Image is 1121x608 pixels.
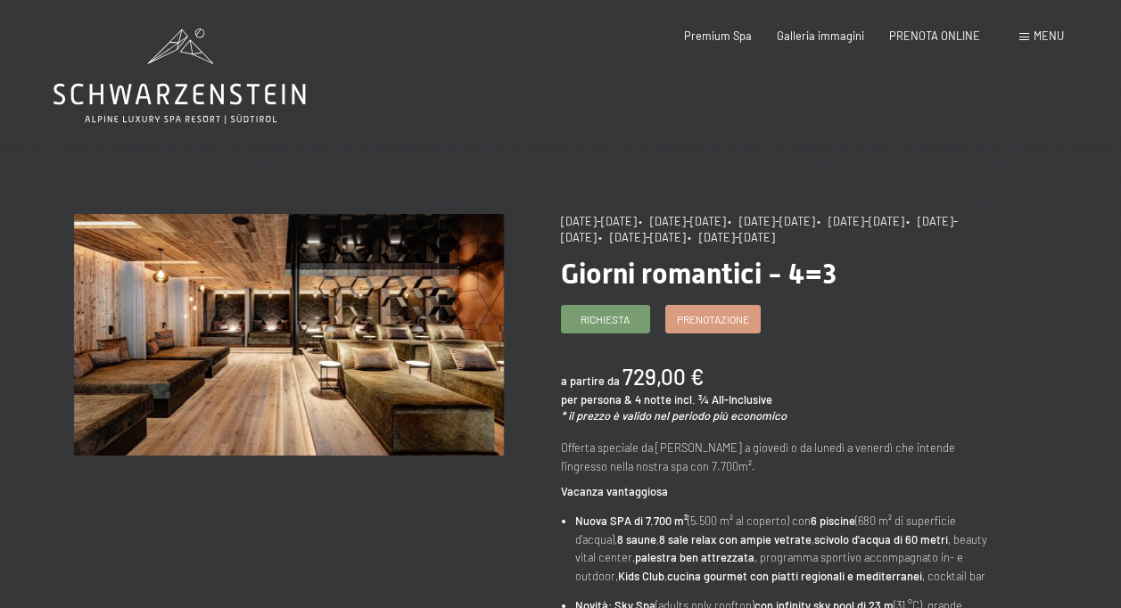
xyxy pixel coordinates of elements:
[561,257,837,291] span: Giorni romantici - 4=3
[581,312,630,327] span: Richiesta
[659,532,812,546] strong: 8 sale relax con ampie vetrate
[635,550,754,564] strong: palestra ben attrezzata
[674,392,772,407] span: incl. ¾ All-Inclusive
[817,214,904,228] span: • [DATE]-[DATE]
[561,408,787,423] em: * il prezzo è valido nel periodo più economico
[684,29,752,43] a: Premium Spa
[618,569,664,583] strong: Kids Club
[677,312,749,327] span: Prenotazione
[561,392,632,407] span: per persona &
[811,514,855,528] strong: 6 piscine
[1034,29,1064,43] span: Menu
[561,484,668,498] strong: Vacanza vantaggiosa
[561,439,991,475] p: Offerta speciale da [PERSON_NAME] a giovedì o da lunedì a venerdì che intende l'ingresso nella no...
[598,230,686,244] span: • [DATE]-[DATE]
[635,392,672,407] span: 4 notte
[575,514,688,528] strong: Nuova SPA di 7.700 m²
[688,230,775,244] span: • [DATE]-[DATE]
[777,29,864,43] a: Galleria immagini
[575,512,990,585] li: (5.500 m² al coperto) con (680 m² di superficie d'acqua), , , , beauty vital center, , programma ...
[639,214,726,228] span: • [DATE]-[DATE]
[889,29,980,43] a: PRENOTA ONLINE
[728,214,815,228] span: • [DATE]-[DATE]
[617,532,656,546] strong: 8 saune
[667,569,922,583] strong: cucina gourmet con piatti regionali e mediterranei
[561,214,637,228] span: [DATE]-[DATE]
[666,306,760,333] a: Prenotazione
[622,364,704,390] b: 729,00 €
[562,306,649,333] a: Richiesta
[561,374,620,388] span: a partire da
[814,532,948,546] strong: scivolo d'acqua di 60 metri
[561,214,958,244] span: • [DATE]-[DATE]
[74,214,504,456] img: Giorni romantici - 4=3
